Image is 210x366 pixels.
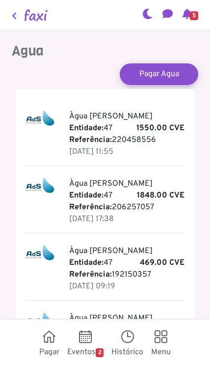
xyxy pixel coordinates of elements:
[26,245,54,261] img: Àgua de Santiago
[147,323,175,362] a: Menu
[35,323,63,362] a: Pagar
[69,269,185,281] p: 192150357
[69,281,185,292] p: 28 Apr 2025, 10:19
[69,190,185,201] p: 47
[26,111,54,126] img: Àgua de Santiago
[12,43,198,59] h3: Agua
[69,146,185,158] p: 01 Jul 2025, 12:55
[140,257,184,269] b: 469.00 CVE
[26,312,54,328] img: Àgua de Santiago
[69,312,185,324] p: Àgua [PERSON_NAME]
[69,202,112,212] b: Referência:
[69,201,185,213] p: 206257057
[26,178,54,194] img: Àgua de Santiago
[69,245,185,257] p: Àgua [PERSON_NAME]
[69,257,185,269] p: 47
[136,122,184,134] b: 1550.00 CVE
[69,134,185,146] p: 220458556
[69,178,185,190] p: Àgua [PERSON_NAME]
[63,323,108,362] a: Eventos2
[69,270,112,280] b: Referência:
[96,348,104,357] span: 2
[69,123,104,133] b: Entidade:
[69,122,185,134] p: 47
[69,111,185,122] p: Àgua [PERSON_NAME]
[120,63,198,85] a: Pagar Agua
[69,135,112,145] b: Referência:
[190,11,198,20] span: 5
[107,323,147,362] a: Histórico
[69,191,104,200] b: Entidade:
[69,213,185,225] p: 26 May 2025, 18:38
[69,258,104,268] b: Entidade:
[137,190,184,201] b: 1848.00 CVE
